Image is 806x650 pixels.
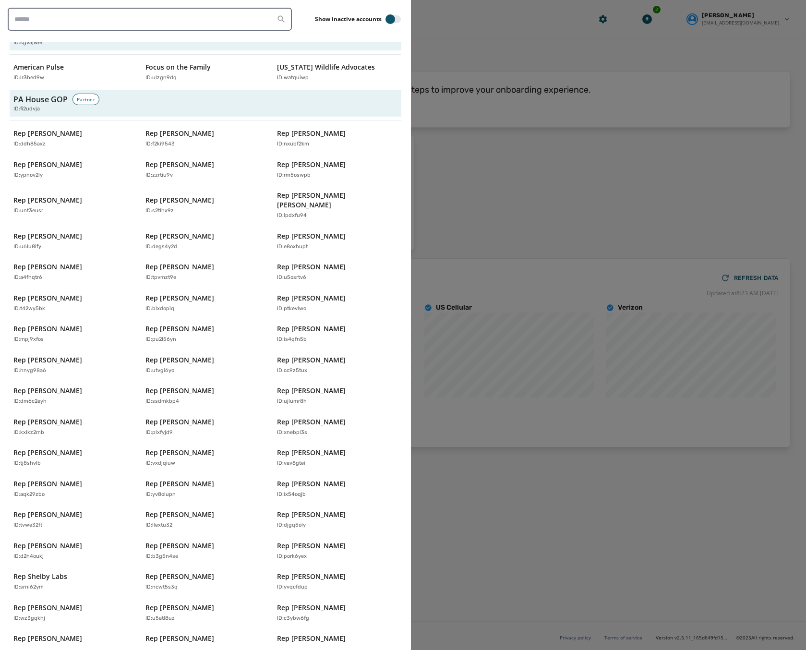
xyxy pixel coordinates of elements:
[277,62,375,72] p: [US_STATE] Wildlife Advocates
[10,444,138,471] button: Rep [PERSON_NAME]ID:tj8shvlb
[277,553,307,561] p: ID: pork6yex
[145,160,214,169] p: Rep [PERSON_NAME]
[273,475,401,503] button: Rep [PERSON_NAME]ID:ix54oqjb
[10,320,138,348] button: Rep [PERSON_NAME]ID:mpj9xfos
[13,39,43,47] span: ID: sgvajwef
[277,355,346,365] p: Rep [PERSON_NAME]
[277,140,309,148] p: ID: nxubf2km
[13,129,82,138] p: Rep [PERSON_NAME]
[145,231,214,241] p: Rep [PERSON_NAME]
[145,293,214,303] p: Rep [PERSON_NAME]
[145,62,211,72] p: Focus on the Family
[13,448,82,457] p: Rep [PERSON_NAME]
[10,187,138,224] button: Rep [PERSON_NAME]ID:unt3eusr
[273,320,401,348] button: Rep [PERSON_NAME]ID:is4qfn5b
[13,324,82,334] p: Rep [PERSON_NAME]
[142,156,270,183] button: Rep [PERSON_NAME]ID:zzrtiu9v
[142,187,270,224] button: Rep [PERSON_NAME]ID:s2tlhx9z
[277,479,346,489] p: Rep [PERSON_NAME]
[273,537,401,565] button: Rep [PERSON_NAME]ID:pork6yex
[277,397,307,406] p: ID: ujlumr8h
[277,572,346,581] p: Rep [PERSON_NAME]
[277,171,311,180] p: ID: rm5oswpb
[10,156,138,183] button: Rep [PERSON_NAME]ID:ypnov2ly
[13,94,68,105] h3: PA House GOP
[145,171,173,180] p: ID: zzrtiu9v
[13,491,45,499] p: ID: aqk29zbo
[277,491,306,499] p: ID: ix54oqjb
[13,355,82,365] p: Rep [PERSON_NAME]
[145,355,214,365] p: Rep [PERSON_NAME]
[145,243,177,251] p: ID: degs4y2d
[13,160,82,169] p: Rep [PERSON_NAME]
[145,572,214,581] p: Rep [PERSON_NAME]
[13,521,42,530] p: ID: tvwe32ft
[145,336,176,344] p: ID: pu2l56yn
[145,583,178,591] p: ID: ncwt5s3q
[13,243,41,251] p: ID: u6lu8ify
[145,459,175,468] p: ID: vxdjqiuw
[277,74,309,82] p: ID: watquiwp
[10,475,138,503] button: Rep [PERSON_NAME]ID:aqk29zbo
[13,274,42,282] p: ID: a4fhqtr6
[13,336,44,344] p: ID: mpj9xfos
[13,62,64,72] p: American Pulse
[273,228,401,255] button: Rep [PERSON_NAME]ID:e8oxhupt
[273,351,401,379] button: Rep [PERSON_NAME]ID:cc9z5tux
[13,417,82,427] p: Rep [PERSON_NAME]
[142,258,270,286] button: Rep [PERSON_NAME]ID:tpvmzt9e
[13,74,44,82] p: ID: lr3hed9w
[277,191,388,210] p: Rep [PERSON_NAME] [PERSON_NAME]
[145,417,214,427] p: Rep [PERSON_NAME]
[277,324,346,334] p: Rep [PERSON_NAME]
[277,212,307,220] p: ID: ipdxfu94
[277,459,305,468] p: ID: vav8gtei
[142,125,270,152] button: Rep [PERSON_NAME]ID:f2ki9543
[13,603,82,613] p: Rep [PERSON_NAME]
[13,231,82,241] p: Rep [PERSON_NAME]
[142,506,270,533] button: Rep [PERSON_NAME]ID:llextu32
[142,228,270,255] button: Rep [PERSON_NAME]ID:degs4y2d
[13,397,47,406] p: ID: dm6c2eyh
[13,572,67,581] p: Rep Shelby Labs
[145,521,172,530] p: ID: llextu32
[142,599,270,626] button: Rep [PERSON_NAME]ID:u5atl8uz
[142,382,270,409] button: Rep [PERSON_NAME]ID:ssdmkbp4
[72,94,99,105] div: Partner
[277,614,309,623] p: ID: c3ybw6fg
[277,262,346,272] p: Rep [PERSON_NAME]
[277,367,307,375] p: ID: cc9z5tux
[10,90,401,117] button: PA House GOPPartnerID:fi2udvja
[145,195,214,205] p: Rep [PERSON_NAME]
[10,351,138,379] button: Rep [PERSON_NAME]ID:hnyg98a6
[277,603,346,613] p: Rep [PERSON_NAME]
[142,413,270,441] button: Rep [PERSON_NAME]ID:plxfyjd9
[273,59,401,86] button: [US_STATE] Wildlife AdvocatesID:watquiwp
[142,59,270,86] button: Focus on the FamilyID:ulzgn9dq
[145,129,214,138] p: Rep [PERSON_NAME]
[273,289,401,317] button: Rep [PERSON_NAME]ID:ptkevlwo
[277,429,307,437] p: ID: xnebpl3s
[13,293,82,303] p: Rep [PERSON_NAME]
[277,336,307,344] p: ID: is4qfn5b
[13,140,46,148] p: ID: ddh85axz
[13,459,41,468] p: ID: tj8shvlb
[142,444,270,471] button: Rep [PERSON_NAME]ID:vxdjqiuw
[145,262,214,272] p: Rep [PERSON_NAME]
[277,510,346,519] p: Rep [PERSON_NAME]
[10,599,138,626] button: Rep [PERSON_NAME]ID:wz3gqkhj
[273,187,401,224] button: Rep [PERSON_NAME] [PERSON_NAME]ID:ipdxfu94
[277,417,346,427] p: Rep [PERSON_NAME]
[277,274,306,282] p: ID: u5osrtv6
[277,305,306,313] p: ID: ptkevlwo
[145,491,176,499] p: ID: yv8oiupn
[10,125,138,152] button: Rep [PERSON_NAME]ID:ddh85axz
[13,634,82,643] p: Rep [PERSON_NAME]
[145,367,174,375] p: ID: utvgi6yo
[13,479,82,489] p: Rep [PERSON_NAME]
[145,510,214,519] p: Rep [PERSON_NAME]
[10,228,138,255] button: Rep [PERSON_NAME]ID:u6lu8ify
[145,603,214,613] p: Rep [PERSON_NAME]
[13,262,82,272] p: Rep [PERSON_NAME]
[273,156,401,183] button: Rep [PERSON_NAME]ID:rm5oswpb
